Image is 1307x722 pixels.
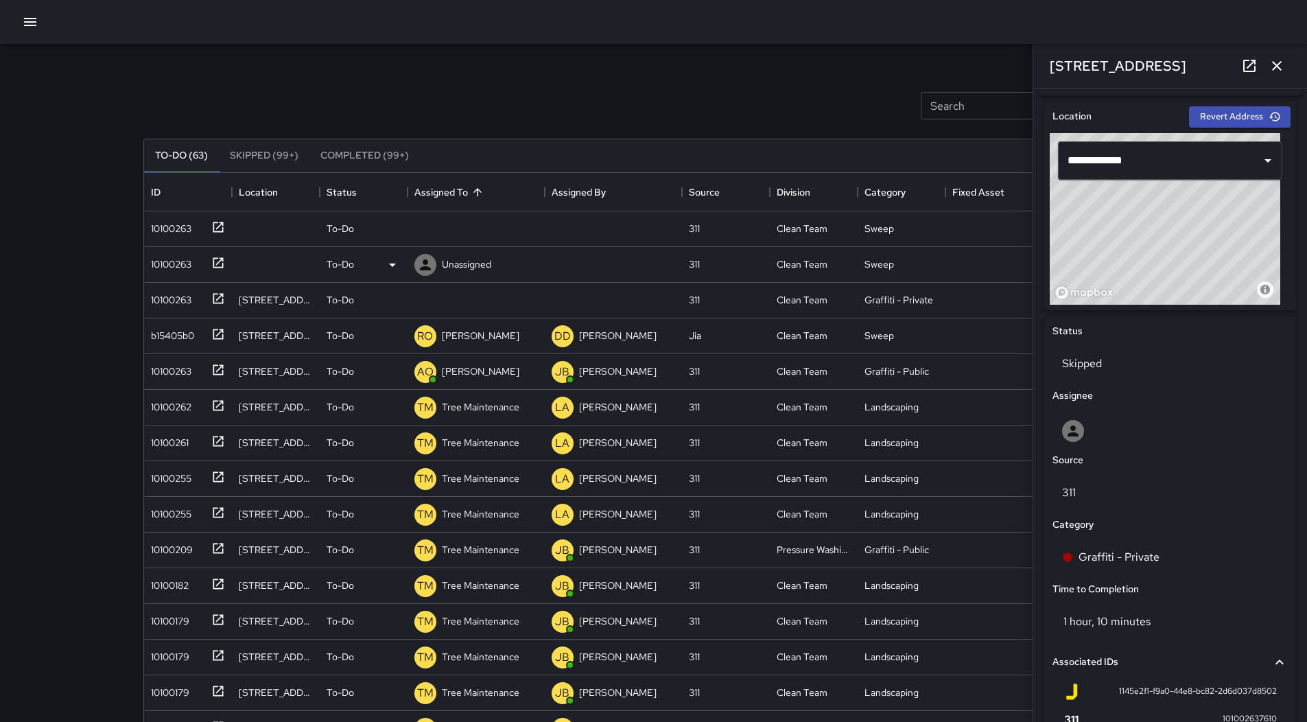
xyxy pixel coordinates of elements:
div: 10100179 [145,680,189,699]
div: 311 [689,686,700,699]
div: Clean Team [777,257,827,271]
p: LA [555,435,569,452]
div: ID [144,173,232,211]
p: Tree Maintenance [442,471,519,485]
div: ID [151,173,161,211]
div: 1500 Market Street [239,293,313,307]
div: 10100263 [145,216,191,235]
div: Status [327,173,357,211]
p: TM [417,542,434,559]
div: 20 12th Street [239,579,313,592]
div: Clean Team [777,364,827,378]
p: To-Do [327,400,354,414]
div: 311 [689,257,700,271]
div: Landscaping [864,436,919,450]
div: Clean Team [777,293,827,307]
p: To-Do [327,257,354,271]
p: [PERSON_NAME] [579,579,657,592]
p: RO [417,328,433,345]
button: Completed (99+) [309,139,420,172]
p: TM [417,614,434,630]
p: JB [555,685,569,701]
p: JB [555,649,569,666]
div: 10100261 [145,430,189,450]
p: Unassigned [442,257,491,271]
div: Clean Team [777,686,827,699]
div: 311 [689,471,700,485]
div: Clean Team [777,614,827,628]
div: Sweep [864,329,894,342]
p: Tree Maintenance [442,436,519,450]
div: Division [770,173,858,211]
div: Assigned To [414,173,468,211]
div: 90 McAllister Street [239,686,313,699]
div: 311 [689,650,700,664]
div: 10100255 [145,502,191,521]
p: To-Do [327,364,354,378]
div: Category [858,173,945,211]
div: Landscaping [864,400,919,414]
p: [PERSON_NAME] [579,507,657,521]
p: [PERSON_NAME] [442,329,519,342]
div: Clean Team [777,329,827,342]
p: Tree Maintenance [442,400,519,414]
p: TM [417,435,434,452]
p: Tree Maintenance [442,650,519,664]
p: Tree Maintenance [442,579,519,592]
p: TM [417,649,434,666]
div: Category [864,173,906,211]
div: Landscaping [864,614,919,628]
button: To-Do (63) [144,139,219,172]
p: [PERSON_NAME] [579,650,657,664]
div: Sweep [864,222,894,235]
div: 1515 Market Street [239,650,313,664]
button: Skipped (99+) [219,139,309,172]
div: 66 Grove Street [239,543,313,557]
div: Landscaping [864,507,919,521]
p: JB [555,364,569,380]
div: 10100209 [145,537,193,557]
p: Tree Maintenance [442,614,519,628]
div: 10100262 [145,395,191,414]
div: 311 [689,222,700,235]
div: Sweep [864,257,894,271]
div: Clean Team [777,400,827,414]
p: [PERSON_NAME] [579,436,657,450]
div: Clean Team [777,650,827,664]
div: 38 Rose Street [239,471,313,485]
div: 10100182 [145,573,189,592]
div: 10100263 [145,288,191,307]
p: [PERSON_NAME] [579,614,657,628]
div: Landscaping [864,471,919,485]
p: To-Do [327,471,354,485]
div: Clean Team [777,222,827,235]
div: Graffiti - Public [864,543,929,557]
p: Tree Maintenance [442,686,519,699]
div: 311 [689,400,700,414]
p: DD [554,328,571,345]
div: Clean Team [777,579,827,592]
div: Fixed Asset [952,173,1004,211]
p: To-Do [327,650,354,664]
div: Clean Team [777,471,827,485]
div: Graffiti - Public [864,364,929,378]
p: LA [555,506,569,523]
div: Fixed Asset [945,173,1033,211]
div: 98 Franklin Street [239,436,313,450]
div: 135 Van Ness Avenue [239,614,313,628]
div: Source [682,173,770,211]
div: Location [239,173,278,211]
div: 625 Polk Street [239,329,313,342]
div: Jia [689,329,701,342]
div: 311 [689,507,700,521]
p: To-Do [327,507,354,521]
p: [PERSON_NAME] [579,329,657,342]
div: 311 [689,579,700,592]
div: 10100263 [145,359,191,378]
div: 18 10th Street [239,400,313,414]
p: [PERSON_NAME] [579,471,657,485]
div: Graffiti - Private [864,293,933,307]
button: Sort [468,183,487,202]
p: To-Do [327,329,354,342]
p: To-Do [327,686,354,699]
